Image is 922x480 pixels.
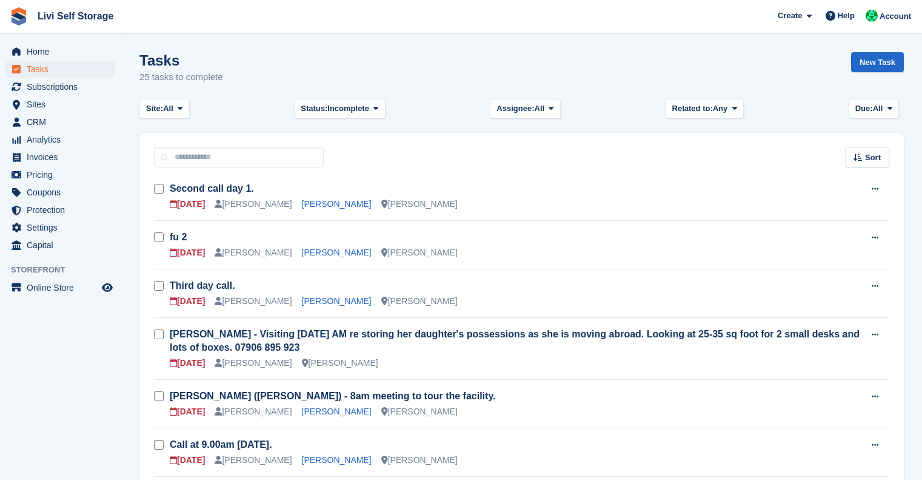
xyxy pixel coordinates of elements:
[666,99,744,119] button: Related to: Any
[146,103,163,115] span: Site:
[6,113,115,130] a: menu
[535,103,545,115] span: All
[139,70,223,84] p: 25 tasks to complete
[6,237,115,254] a: menu
[6,78,115,95] a: menu
[27,43,99,60] span: Home
[27,78,99,95] span: Subscriptions
[170,295,205,308] div: [DATE]
[170,439,272,450] a: Call at 9.00am [DATE].
[6,219,115,236] a: menu
[27,113,99,130] span: CRM
[302,357,378,370] div: [PERSON_NAME]
[170,246,205,259] div: [DATE]
[170,391,496,401] a: [PERSON_NAME] ([PERSON_NAME]) - 8am meeting to tour the facility.
[496,103,534,115] span: Assignee:
[170,232,187,242] a: fu 2
[873,103,883,115] span: All
[27,237,99,254] span: Capital
[27,184,99,201] span: Coupons
[490,99,561,119] button: Assignee: All
[11,264,121,276] span: Storefront
[381,454,458,467] div: [PERSON_NAME]
[163,103,173,115] span: All
[215,357,292,370] div: [PERSON_NAME]
[866,10,878,22] img: Joe Robertson
[381,405,458,418] div: [PERSON_NAME]
[170,183,254,194] a: Second call day 1.
[170,405,205,418] div: [DATE]
[713,103,728,115] span: Any
[6,279,115,296] a: menu
[170,280,235,291] a: Third day call.
[215,454,292,467] div: [PERSON_NAME]
[302,296,372,306] a: [PERSON_NAME]
[880,10,911,22] span: Account
[302,248,372,257] a: [PERSON_NAME]
[27,61,99,78] span: Tasks
[170,357,205,370] div: [DATE]
[170,454,205,467] div: [DATE]
[838,10,855,22] span: Help
[139,99,190,119] button: Site: All
[170,198,205,211] div: [DATE]
[215,295,292,308] div: [PERSON_NAME]
[6,166,115,183] a: menu
[27,219,99,236] span: Settings
[851,52,904,72] a: New Task
[302,407,372,416] a: [PERSON_NAME]
[6,61,115,78] a: menu
[6,131,115,148] a: menu
[849,99,899,119] button: Due: All
[215,198,292,211] div: [PERSON_NAME]
[381,246,458,259] div: [PERSON_NAME]
[302,199,372,209] a: [PERSON_NAME]
[672,103,713,115] span: Related to:
[27,149,99,166] span: Invoices
[27,131,99,148] span: Analytics
[865,152,881,164] span: Sort
[294,99,385,119] button: Status: Incomplete
[381,295,458,308] div: [PERSON_NAME]
[855,103,873,115] span: Due:
[327,103,369,115] span: Incomplete
[33,6,118,26] a: Livi Self Storage
[27,279,99,296] span: Online Store
[27,201,99,218] span: Protection
[215,405,292,418] div: [PERSON_NAME]
[301,103,327,115] span: Status:
[6,149,115,166] a: menu
[302,455,372,465] a: [PERSON_NAME]
[170,329,860,353] a: [PERSON_NAME] - Visiting [DATE] AM re storing her daughter's possessions as she is moving abroad....
[381,198,458,211] div: [PERSON_NAME]
[6,201,115,218] a: menu
[6,43,115,60] a: menu
[6,96,115,113] a: menu
[100,280,115,295] a: Preview store
[27,96,99,113] span: Sites
[6,184,115,201] a: menu
[215,246,292,259] div: [PERSON_NAME]
[139,52,223,69] h1: Tasks
[778,10,802,22] span: Create
[27,166,99,183] span: Pricing
[10,7,28,25] img: stora-icon-8386f47178a22dfd0bd8f6a31ec36ba5ce8667c1dd55bd0f319d3a0aa187defe.svg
